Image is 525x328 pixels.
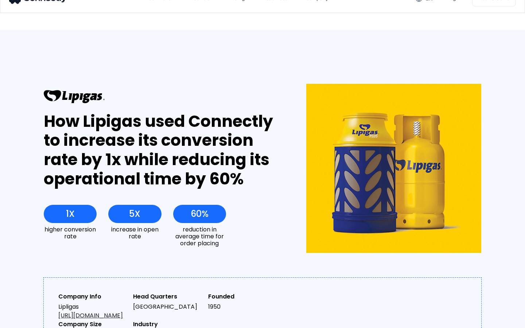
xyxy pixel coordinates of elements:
div: [GEOGRAPHIC_DATA] [133,302,202,311]
div: 5X [129,209,140,219]
div: How Lipigas used Connectly to increase its conversion rate by 1x while reducing its operational t... [44,112,280,189]
div: Company Info [58,292,127,301]
div: reduction in average time for order placing [173,226,226,247]
aside: Language selected: English [7,315,44,325]
div: Lipligas [58,302,127,320]
div: higher conversion rate [44,226,97,240]
div: increase in open rate [108,226,161,240]
div: 1X [66,209,75,219]
div: 60% [191,209,209,219]
div: 1950 [208,302,277,311]
a: [URL][DOMAIN_NAME] [58,311,123,320]
div: Founded [208,292,277,301]
ul: Language list [15,315,44,325]
div: Head Quarters [133,292,202,301]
